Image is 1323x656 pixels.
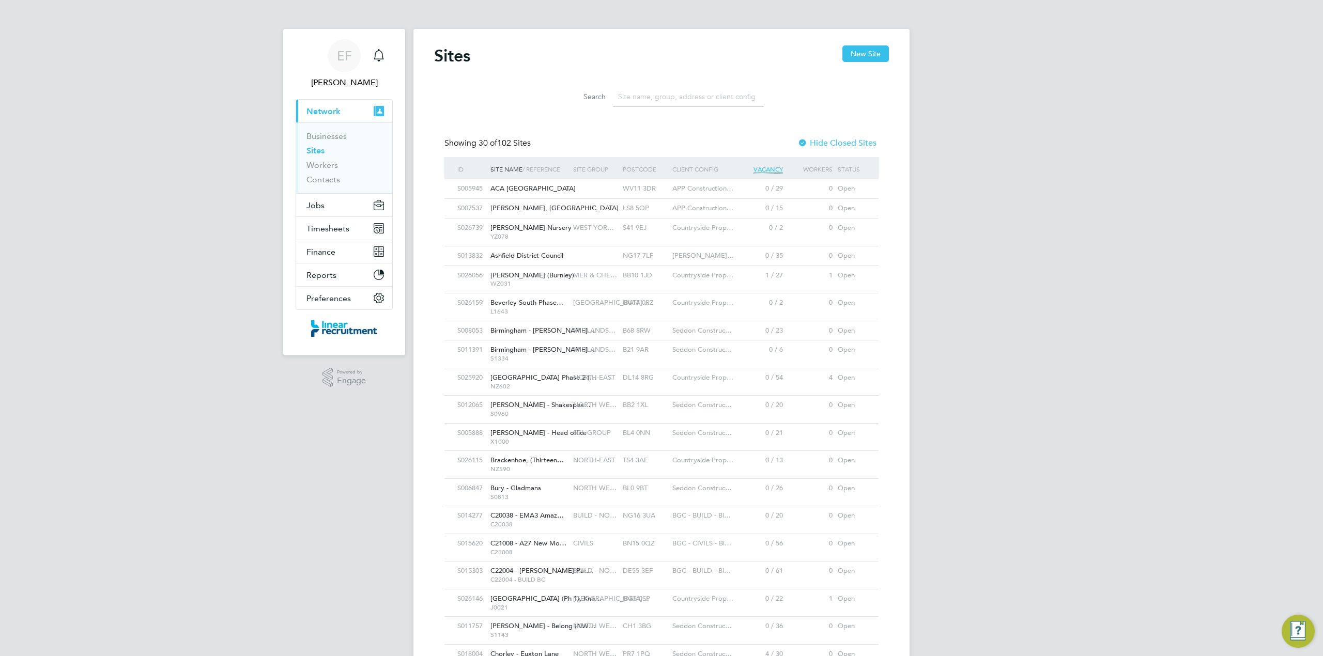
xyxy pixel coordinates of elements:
[455,293,488,313] div: S026159
[835,266,868,285] div: Open
[306,270,336,280] span: Reports
[786,617,835,636] div: 0
[736,617,786,636] div: 0 / 36
[573,428,611,437] span: SCL GROUP
[672,400,732,409] span: Seddon Construc…
[490,382,568,391] span: NZ602
[490,621,595,630] span: [PERSON_NAME] - Belong (NW…
[455,561,488,581] div: S015303
[672,539,731,548] span: BGC - CIVILS - Bl…
[835,340,868,360] div: Open
[672,251,734,260] span: [PERSON_NAME]…
[835,199,868,218] div: Open
[455,589,488,608] div: S026146
[306,200,325,210] span: Jobs
[490,594,602,603] span: [GEOGRAPHIC_DATA] (Ph 1), Kna…
[434,45,470,66] h2: Sites
[672,298,733,307] span: Countryside Prop…
[736,396,786,415] div: 0 / 20
[786,199,835,218] div: 0
[455,478,868,487] a: S006847Bury - Gladmans S0813NORTH WE…BL0 9BTSeddon Construc…0 / 260Open
[736,479,786,498] div: 0 / 26
[455,450,868,459] a: S026115Brackenhoe, (Thirteen… NZ590NORTH-EASTTS4 3AECountryside Prop…0 / 130Open
[736,424,786,443] div: 0 / 21
[573,456,615,464] span: NORTH-EAST
[670,157,736,181] div: Client Config
[296,263,392,286] button: Reports
[620,534,670,553] div: BN15 0QZ
[490,307,568,316] span: L1643
[490,271,574,279] span: [PERSON_NAME] (Burnley)
[620,218,670,238] div: S41 9EJ
[736,199,786,218] div: 0 / 15
[573,373,615,382] span: NORTH-EAST
[296,76,393,89] span: Emma Fitzgibbons
[797,138,876,148] label: Hide Closed Sites
[736,246,786,265] div: 0 / 35
[786,340,835,360] div: 0
[479,138,497,148] span: 30 of
[786,451,835,470] div: 0
[620,199,670,218] div: LS8 5QP
[296,217,392,240] button: Timesheets
[296,39,393,89] a: EF[PERSON_NAME]
[306,160,338,170] a: Workers
[672,594,733,603] span: Countryside Prop…
[573,298,649,307] span: [GEOGRAPHIC_DATA]…
[753,165,783,174] span: Vacancy
[490,223,572,232] span: [PERSON_NAME] Nursery
[306,175,340,184] a: Contacts
[296,122,392,193] div: Network
[455,589,868,598] a: S026146[GEOGRAPHIC_DATA] (Ph 1), Kna… J0021[GEOGRAPHIC_DATA]…HG5 0SPCountryside Prop…0 / 221Open
[620,424,670,443] div: BL4 0NN
[672,456,733,464] span: Countryside Prop…
[306,247,335,257] span: Finance
[736,561,786,581] div: 0 / 61
[835,293,868,313] div: Open
[490,326,594,335] span: Birmingham - [PERSON_NAME]…
[620,368,670,387] div: DL14 8RG
[672,373,733,382] span: Countryside Prop…
[455,340,868,349] a: S011391Birmingham - [PERSON_NAME]… S1334MIDLANDS…B21 9ARSeddon Construc…0 / 60Open
[455,265,868,274] a: S026056[PERSON_NAME] (Burnley) WZ031MER & CHE…BB10 1JDCountryside Prop…1 / 271Open
[736,451,786,470] div: 0 / 13
[573,400,617,409] span: NORTH WE…
[620,506,670,525] div: NG16 3UA
[455,321,868,330] a: S008053Birmingham - [PERSON_NAME]… MIDLANDS…B68 8RWSeddon Construc…0 / 230Open
[455,368,868,377] a: S025920[GEOGRAPHIC_DATA] Phase 2 (… NZ602NORTH-EASTDL14 8RGCountryside Prop…0 / 544Open
[296,287,392,309] button: Preferences
[786,179,835,198] div: 0
[736,589,786,608] div: 0 / 22
[455,424,488,443] div: S005888
[620,617,670,636] div: CH1 3BG
[306,106,341,116] span: Network
[835,534,868,553] div: Open
[835,368,868,387] div: Open
[786,561,835,581] div: 0
[672,184,733,193] span: APP Construction…
[455,506,868,514] a: S014277C20038 - EMA3 Amaz… C20038BUILD - NO…NG16 3UABGC - BUILD - Bl…0 / 200Open
[455,451,488,470] div: S026115
[620,589,670,608] div: HG5 0SP
[337,377,366,385] span: Engage
[455,293,868,302] a: S026159Beverley South Phase… L1643[GEOGRAPHIC_DATA]…HU17 0RZCountryside Prop…0 / 20Open
[573,483,617,492] span: NORTH WE…
[455,368,488,387] div: S025920
[736,506,786,525] div: 0 / 20
[455,218,868,227] a: S026739[PERSON_NAME] Nursery YZ078WEST YOR…S41 9EJCountryside Prop…0 / 20Open
[490,511,564,520] span: C20038 - EMA3 Amaz…
[672,271,733,279] span: Countryside Prop…
[306,224,349,233] span: Timesheets
[490,251,563,260] span: Ashfield District Council
[455,561,868,570] a: S015303C22004 - [PERSON_NAME] Par… C22004 - BUILD BCBUILD - NO…DE55 3EFBGC - BUILD - Bl…0 / 610Open
[835,321,868,340] div: Open
[786,506,835,525] div: 0
[455,617,488,636] div: S011757
[786,246,835,265] div: 0
[620,340,670,360] div: B21 9AR
[306,131,347,141] a: Businesses
[835,157,868,181] div: Status
[490,493,568,501] span: S0813
[672,511,731,520] span: BGC - BUILD - Bl…
[455,321,488,340] div: S008053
